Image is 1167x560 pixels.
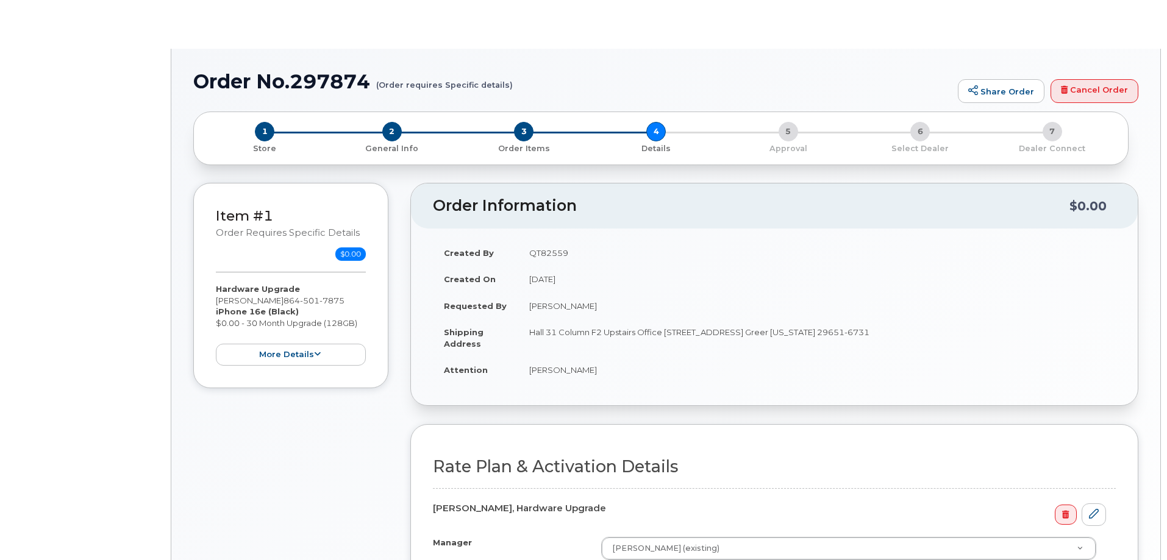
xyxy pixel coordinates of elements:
[518,266,1116,292] td: [DATE]
[444,365,488,375] strong: Attention
[958,79,1044,104] a: Share Order
[444,248,494,258] strong: Created By
[1051,79,1138,104] a: Cancel Order
[216,284,300,294] strong: Hardware Upgrade
[284,296,344,305] span: 864
[518,239,1116,266] td: QT82559
[326,141,459,154] a: 2 General Info
[193,71,952,92] h1: Order No.297874
[602,537,1096,559] a: [PERSON_NAME] (existing)
[209,143,321,154] p: Store
[518,292,1116,319] td: [PERSON_NAME]
[518,356,1116,383] td: [PERSON_NAME]
[1069,194,1107,218] div: $0.00
[335,247,366,261] span: $0.00
[433,197,1069,214] h2: Order Information
[444,301,507,311] strong: Requested By
[382,122,402,141] span: 2
[514,122,534,141] span: 3
[444,274,496,284] strong: Created On
[433,537,472,548] label: Manager
[376,71,513,90] small: (Order requires Specific details)
[204,141,326,154] a: 1 Store
[433,503,1106,514] h4: [PERSON_NAME], Hardware Upgrade
[255,122,274,141] span: 1
[216,344,366,366] button: more details
[605,543,719,554] span: [PERSON_NAME] (existing)
[463,143,585,154] p: Order Items
[216,283,366,366] div: [PERSON_NAME] $0.00 - 30 Month Upgrade (128GB)
[331,143,454,154] p: General Info
[216,207,273,224] a: Item #1
[433,458,1116,476] h2: Rate Plan & Activation Details
[444,327,484,349] strong: Shipping Address
[518,319,1116,356] td: Hall 31 Column F2 Upstairs Office [STREET_ADDRESS] Greer [US_STATE] 29651-6731
[458,141,590,154] a: 3 Order Items
[216,307,299,316] strong: iPhone 16e (Black)
[300,296,319,305] span: 501
[216,227,360,238] small: Order requires Specific details
[319,296,344,305] span: 7875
